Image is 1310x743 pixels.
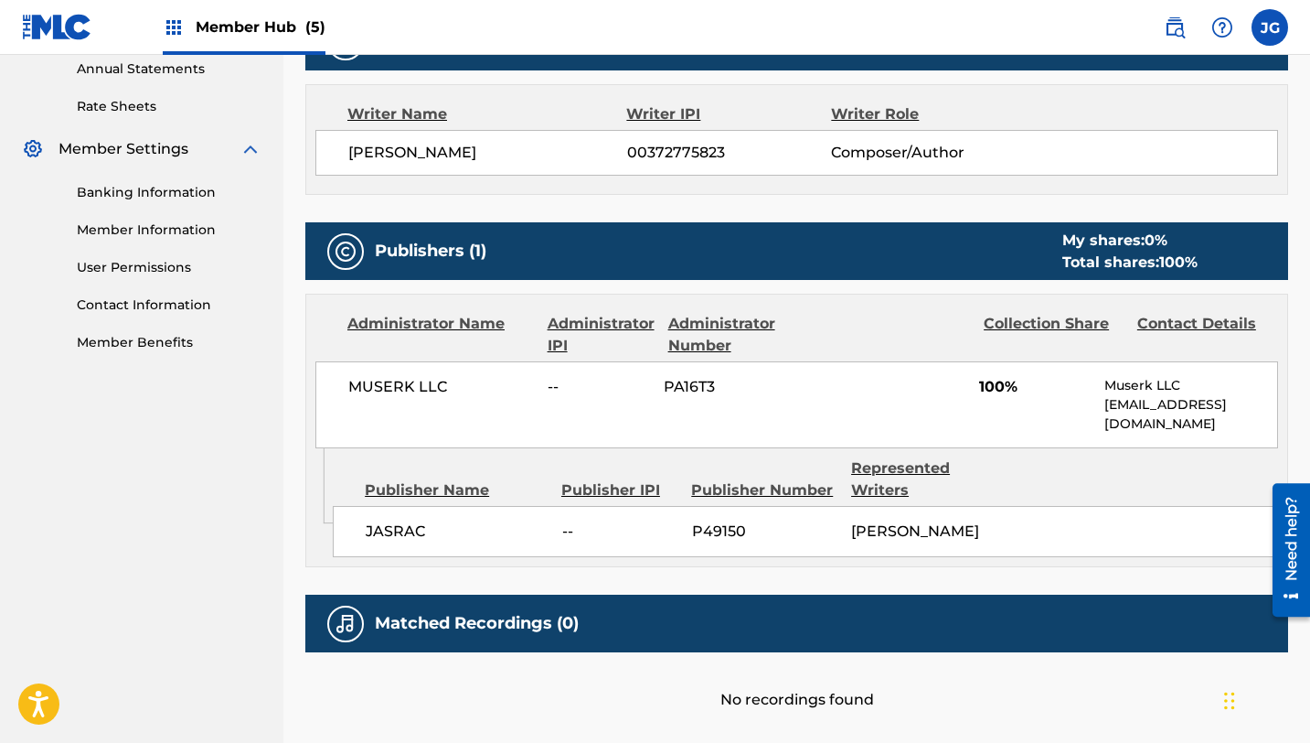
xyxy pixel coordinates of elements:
span: MUSERK LLC [348,376,534,398]
img: search [1164,16,1186,38]
a: Member Benefits [77,333,261,352]
div: Collection Share [984,313,1124,357]
span: -- [562,521,678,543]
img: help [1211,16,1233,38]
a: Member Information [77,221,261,240]
span: 100% [979,376,1091,398]
div: Publisher Number [691,479,837,501]
p: Muserk LLC [1104,376,1277,395]
p: [EMAIL_ADDRESS][DOMAIN_NAME] [1104,395,1277,434]
span: [PERSON_NAME] [348,142,627,164]
span: JASRAC [366,521,548,543]
span: -- [548,376,650,398]
a: Rate Sheets [77,97,261,116]
a: Contact Information [77,296,261,315]
div: Drag [1224,673,1235,728]
div: Publisher IPI [561,479,677,501]
iframe: Chat Widget [1219,655,1310,743]
span: (5) [305,18,325,36]
div: Publisher Name [365,479,548,501]
span: 0 % [1145,232,1167,249]
div: Administrator Number [668,313,808,357]
img: MLC Logo [22,14,92,40]
a: Public Search [1156,9,1193,46]
span: P49150 [692,521,837,543]
a: Banking Information [77,183,261,202]
h5: Publishers (1) [375,241,486,262]
img: Member Settings [22,138,44,160]
div: Help [1204,9,1241,46]
div: Writer Role [831,103,1017,125]
img: expand [240,138,261,160]
a: User Permissions [77,258,261,277]
img: Matched Recordings [335,613,357,635]
div: Administrator Name [347,313,534,357]
iframe: Resource Center [1259,476,1310,623]
div: Writer Name [347,103,626,125]
img: Publishers [335,241,357,263]
span: Member Hub [196,16,325,38]
div: No recordings found [305,652,1288,711]
span: Composer/Author [831,142,1017,164]
div: Total shares: [1062,252,1198,274]
div: My shares: [1062,230,1198,252]
div: Writer IPI [626,103,831,125]
span: [PERSON_NAME] [851,522,979,540]
span: 00372775823 [627,142,832,164]
div: Represented Writers [851,458,997,501]
span: 100 % [1159,253,1198,271]
div: Contact Details [1137,313,1277,357]
span: PA16T3 [664,376,803,398]
h5: Matched Recordings (0) [375,613,579,634]
a: Annual Statements [77,59,261,79]
span: Member Settings [59,138,188,160]
div: Administrator IPI [548,313,655,357]
img: Top Rightsholders [163,16,185,38]
div: User Menu [1251,9,1288,46]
